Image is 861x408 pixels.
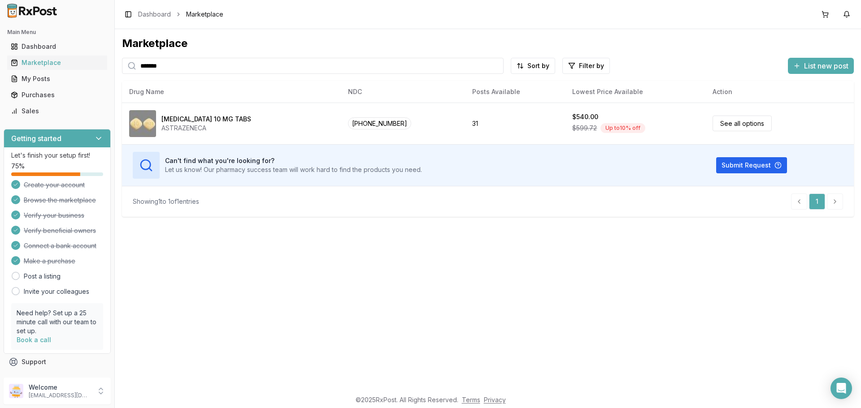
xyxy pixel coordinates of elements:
[11,90,104,99] div: Purchases
[161,124,251,133] div: ASTRAZENECA
[4,72,111,86] button: My Posts
[11,162,25,171] span: 75 %
[7,71,107,87] a: My Posts
[4,88,111,102] button: Purchases
[24,257,75,266] span: Make a purchase
[17,336,51,344] a: Book a call
[716,157,787,173] button: Submit Request
[161,115,251,124] div: [MEDICAL_DATA] 10 MG TABS
[579,61,604,70] span: Filter by
[24,180,85,189] span: Create your account
[562,58,610,74] button: Filter by
[29,392,91,399] p: [EMAIL_ADDRESS][DOMAIN_NAME]
[24,287,89,296] a: Invite your colleagues
[809,193,825,210] a: 1
[4,39,111,54] button: Dashboard
[527,61,549,70] span: Sort by
[341,81,465,103] th: NDC
[138,10,223,19] nav: breadcrumb
[4,370,111,386] button: Feedback
[484,396,506,404] a: Privacy
[138,10,171,19] a: Dashboard
[11,107,104,116] div: Sales
[165,165,422,174] p: Let us know! Our pharmacy success team will work hard to find the products you need.
[791,193,843,210] nav: pagination
[11,42,104,51] div: Dashboard
[7,55,107,71] a: Marketplace
[24,241,96,250] span: Connect a bank account
[24,226,96,235] span: Verify beneficial owners
[831,378,852,399] div: Open Intercom Messenger
[600,123,645,133] div: Up to 10 % off
[565,81,705,103] th: Lowest Price Available
[29,383,91,392] p: Welcome
[713,116,772,131] a: See all options
[24,196,96,205] span: Browse the marketplace
[11,133,61,144] h3: Getting started
[24,211,84,220] span: Verify your business
[4,354,111,370] button: Support
[122,81,341,103] th: Drug Name
[572,112,598,121] div: $540.00
[133,197,199,206] div: Showing 1 to 1 of 1 entries
[465,81,565,103] th: Posts Available
[122,36,854,51] div: Marketplace
[511,58,555,74] button: Sort by
[348,117,411,129] span: [PHONE_NUMBER]
[7,29,107,36] h2: Main Menu
[9,384,23,398] img: User avatar
[788,58,854,74] button: List new post
[705,81,854,103] th: Action
[804,60,848,71] span: List new post
[7,87,107,103] a: Purchases
[11,151,103,160] p: Let's finish your setup first!
[4,4,61,18] img: RxPost Logo
[572,124,597,133] span: $599.72
[24,272,61,281] a: Post a listing
[4,104,111,118] button: Sales
[7,39,107,55] a: Dashboard
[11,74,104,83] div: My Posts
[4,56,111,70] button: Marketplace
[22,374,52,382] span: Feedback
[11,58,104,67] div: Marketplace
[465,103,565,144] td: 31
[17,309,98,335] p: Need help? Set up a 25 minute call with our team to set up.
[462,396,480,404] a: Terms
[129,110,156,137] img: Farxiga 10 MG TABS
[7,103,107,119] a: Sales
[186,10,223,19] span: Marketplace
[788,62,854,71] a: List new post
[165,156,422,165] h3: Can't find what you're looking for?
